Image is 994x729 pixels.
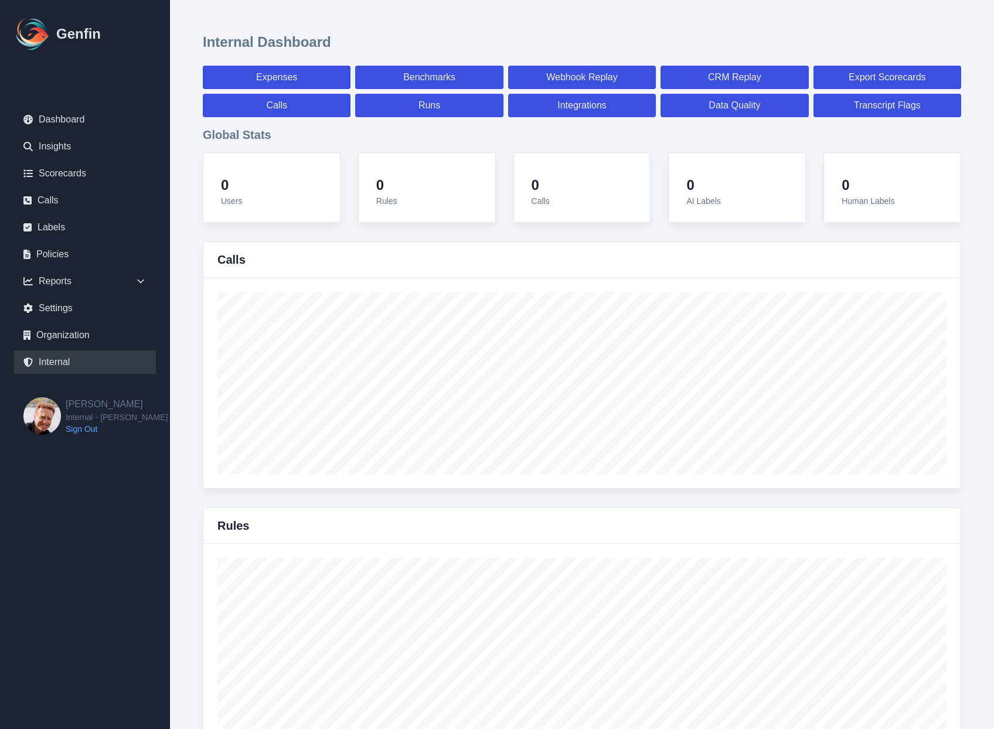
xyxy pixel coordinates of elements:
span: Rules [376,196,397,206]
div: Reports [14,270,156,293]
span: Internal - [PERSON_NAME] [66,411,168,423]
a: Labels [14,216,156,239]
a: Settings [14,297,156,320]
h1: Genfin [56,25,101,43]
a: Scorecards [14,162,156,185]
a: CRM Replay [661,66,808,89]
h2: [PERSON_NAME] [66,397,168,411]
img: Brian Dunagan [23,397,61,435]
a: Organization [14,323,156,347]
h4: 0 [686,176,720,194]
span: Users [221,196,243,206]
a: Internal [14,350,156,374]
a: Calls [203,94,350,117]
h1: Internal Dashboard [203,33,331,52]
span: Calls [532,196,550,206]
a: Transcript Flags [813,94,961,117]
a: Runs [355,94,503,117]
span: AI Labels [686,196,720,206]
img: Logo [14,15,52,53]
a: Expenses [203,66,350,89]
a: Export Scorecards [813,66,961,89]
a: Webhook Replay [508,66,656,89]
a: Policies [14,243,156,266]
a: Insights [14,135,156,158]
h3: Global Stats [203,127,961,143]
h4: 0 [376,176,397,194]
a: Dashboard [14,108,156,131]
span: Human Labels [842,196,894,206]
h4: 0 [842,176,894,194]
h4: 0 [221,176,243,194]
a: Sign Out [66,423,168,435]
h3: Rules [217,517,249,534]
a: Data Quality [661,94,808,117]
a: Calls [14,189,156,212]
h3: Calls [217,251,246,268]
h4: 0 [532,176,550,194]
a: Benchmarks [355,66,503,89]
a: Integrations [508,94,656,117]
